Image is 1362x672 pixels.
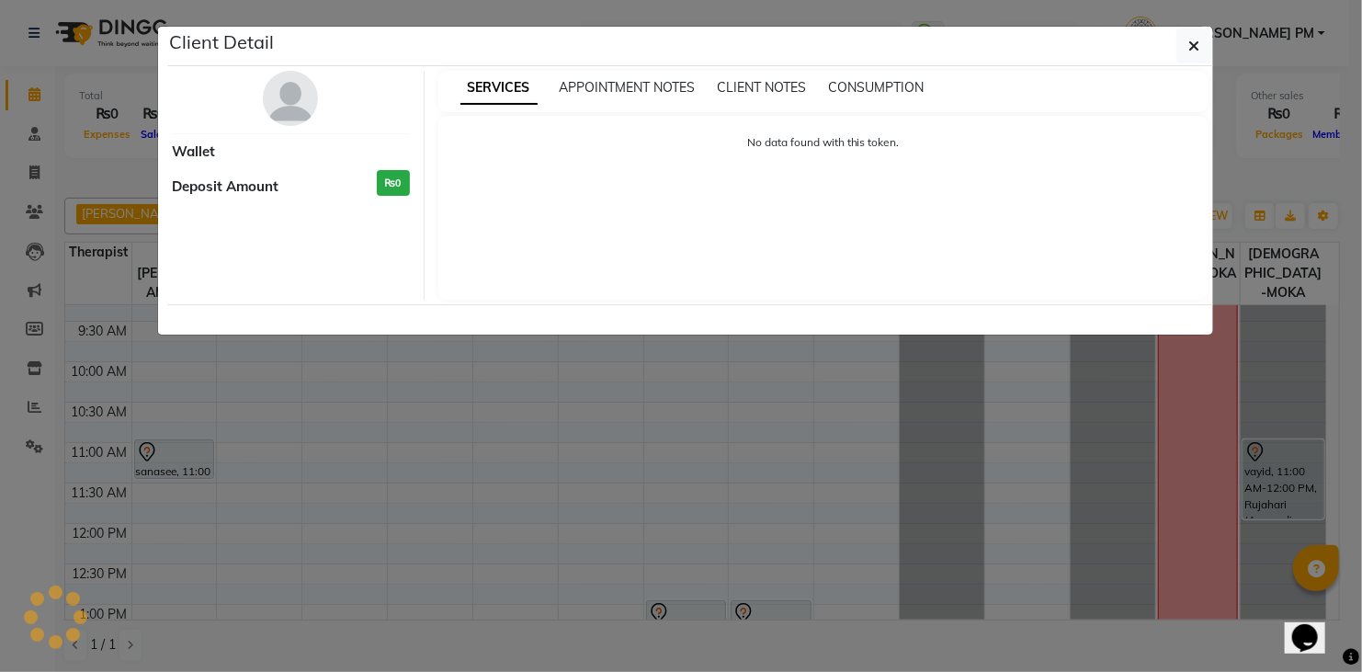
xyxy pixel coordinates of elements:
[560,79,696,96] span: APPOINTMENT NOTES
[460,72,538,105] span: SERVICES
[263,71,318,126] img: avatar
[1285,598,1344,654] iframe: chat widget
[457,134,1191,151] p: No data found with this token.
[172,177,278,198] span: Deposit Amount
[829,79,925,96] span: CONSUMPTION
[377,170,410,197] h3: ₨0
[172,142,215,163] span: Wallet
[718,79,807,96] span: CLIENT NOTES
[169,28,274,56] h5: Client Detail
